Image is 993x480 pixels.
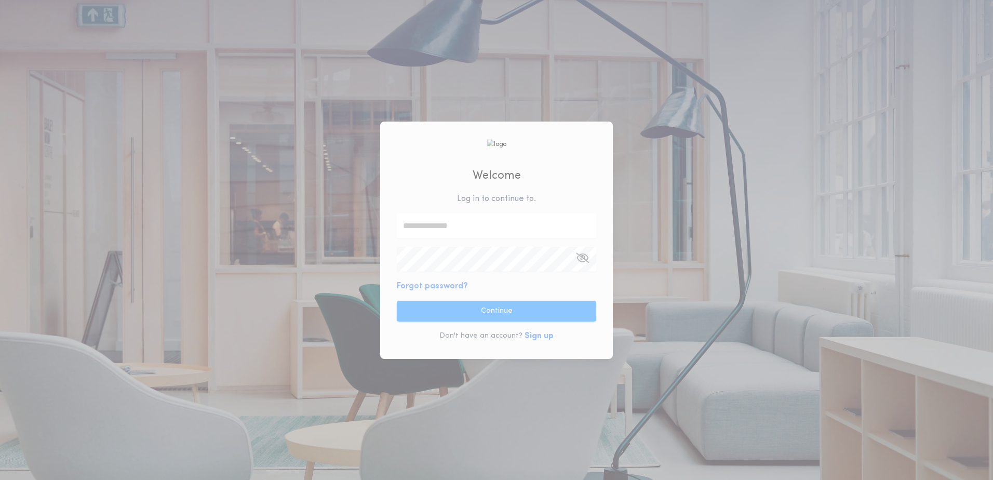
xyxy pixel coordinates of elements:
[397,301,596,322] button: Continue
[457,193,536,205] p: Log in to continue to .
[473,167,521,184] h2: Welcome
[397,280,468,292] button: Forgot password?
[525,330,554,342] button: Sign up
[439,331,522,341] p: Don't have an account?
[487,139,506,149] img: logo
